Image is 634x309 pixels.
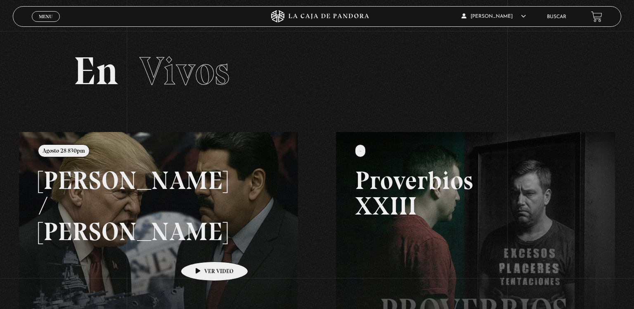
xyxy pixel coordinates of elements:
[36,21,56,27] span: Cerrar
[73,52,561,91] h2: En
[591,11,602,22] a: View your shopping cart
[39,14,52,19] span: Menu
[461,14,526,19] span: [PERSON_NAME]
[140,47,229,94] span: Vivos
[547,14,566,19] a: Buscar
